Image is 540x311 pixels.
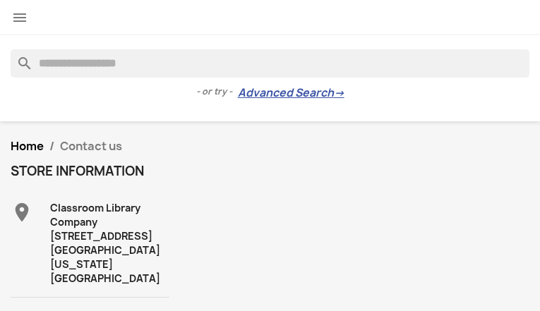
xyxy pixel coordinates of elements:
i:  [11,201,33,224]
a: Home [11,138,44,154]
input: Search [11,49,529,78]
div: Classroom Library Company [STREET_ADDRESS] [GEOGRAPHIC_DATA][US_STATE] [GEOGRAPHIC_DATA] [50,201,169,286]
span: Contact us [60,138,122,154]
i: search [11,49,28,66]
h4: Store information [11,164,169,178]
span: → [334,86,344,100]
i:  [11,9,28,26]
span: - or try - [196,85,238,99]
a: Advanced Search→ [238,86,344,100]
